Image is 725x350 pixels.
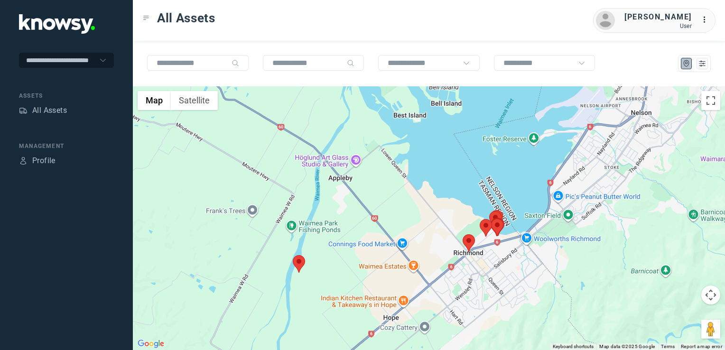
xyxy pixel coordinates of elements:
span: Map data ©2025 Google [599,344,655,349]
div: : [701,14,713,27]
button: Keyboard shortcuts [553,343,594,350]
tspan: ... [702,16,711,23]
a: ProfileProfile [19,155,56,166]
a: Terms (opens in new tab) [661,344,675,349]
button: Toggle fullscreen view [701,91,720,110]
div: Profile [19,157,28,165]
a: Open this area in Google Maps (opens a new window) [135,338,167,350]
img: Application Logo [19,14,95,34]
div: User [624,23,692,29]
img: Google [135,338,167,350]
div: : [701,14,713,26]
div: All Assets [32,105,67,116]
button: Show street map [138,91,171,110]
div: Assets [19,106,28,115]
div: Search [347,59,354,67]
a: AssetsAll Assets [19,105,67,116]
button: Show satellite imagery [171,91,218,110]
div: Toggle Menu [143,15,149,21]
div: List [698,59,706,68]
button: Drag Pegman onto the map to open Street View [701,320,720,339]
a: Report a map error [681,344,722,349]
img: avatar.png [596,11,615,30]
button: Map camera controls [701,286,720,304]
div: Search [232,59,239,67]
div: Map [682,59,691,68]
span: All Assets [157,9,215,27]
div: Management [19,142,114,150]
div: Assets [19,92,114,100]
div: [PERSON_NAME] [624,11,692,23]
div: Profile [32,155,56,166]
